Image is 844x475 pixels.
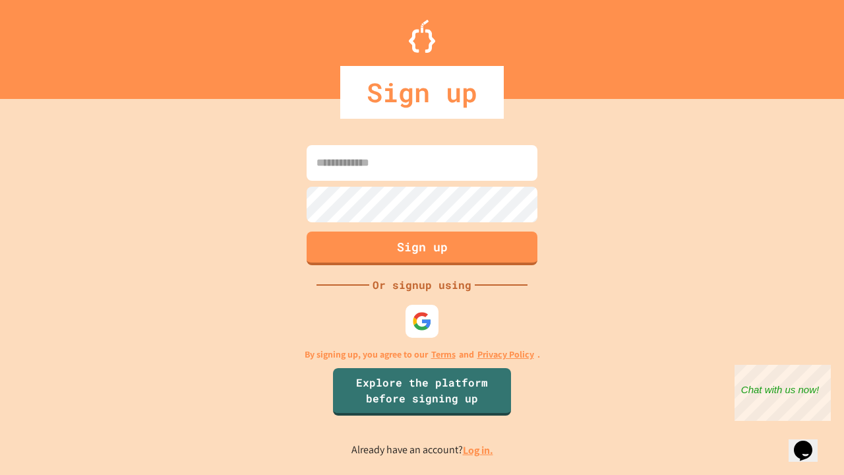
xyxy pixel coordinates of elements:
div: Or signup using [369,277,475,293]
iframe: chat widget [735,365,831,421]
div: Sign up [340,66,504,119]
a: Terms [431,348,456,362]
img: google-icon.svg [412,311,432,331]
p: Already have an account? [351,442,493,459]
a: Explore the platform before signing up [333,368,511,416]
iframe: chat widget [789,422,831,462]
a: Privacy Policy [477,348,534,362]
p: By signing up, you agree to our and . [305,348,540,362]
button: Sign up [307,232,537,265]
img: Logo.svg [409,20,435,53]
a: Log in. [463,443,493,457]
